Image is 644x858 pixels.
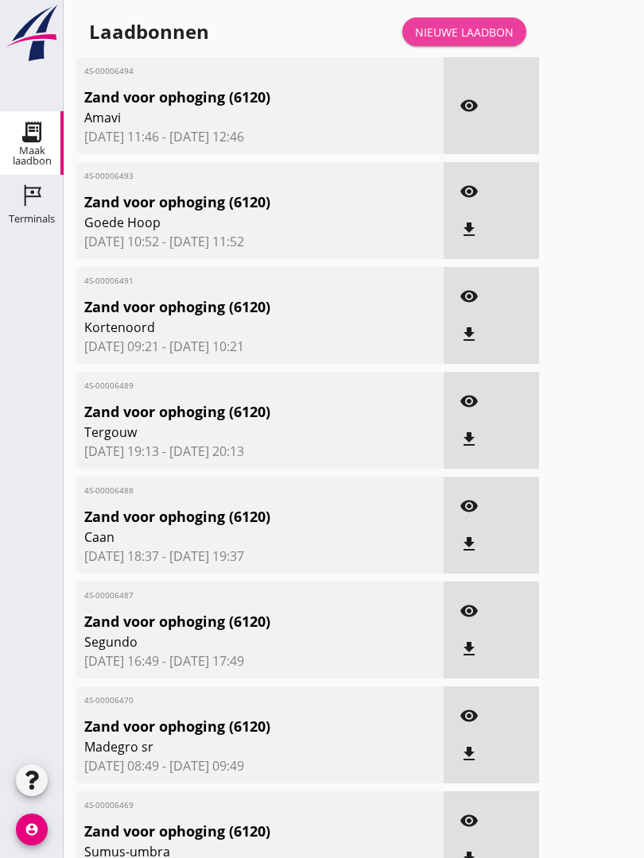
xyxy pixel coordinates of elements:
span: [DATE] 19:13 - [DATE] 20:13 [84,442,436,461]
span: [DATE] 09:21 - [DATE] 10:21 [84,337,436,356]
i: visibility [460,287,479,306]
span: Tergouw [84,423,377,442]
span: 4S-00006469 [84,799,377,811]
i: visibility [460,811,479,830]
span: Zand voor ophoging (6120) [84,716,377,737]
div: Laadbonnen [89,19,209,44]
span: Amavi [84,108,377,127]
i: visibility [460,96,479,115]
span: 4S-00006470 [84,694,377,706]
span: 4S-00006489 [84,380,377,392]
span: Kortenoord [84,318,377,337]
i: file_download [460,430,479,449]
a: Nieuwe laadbon [402,17,526,46]
span: Zand voor ophoging (6120) [84,506,377,528]
i: file_download [460,220,479,239]
span: [DATE] 08:49 - [DATE] 09:49 [84,756,436,775]
img: logo-small.a267ee39.svg [3,4,60,63]
i: visibility [460,182,479,201]
span: Zand voor ophoging (6120) [84,821,377,842]
i: file_download [460,744,479,763]
div: Terminals [9,214,55,224]
span: 4S-00006487 [84,589,377,601]
span: Goede Hoop [84,213,377,232]
span: Zand voor ophoging (6120) [84,401,377,423]
span: Zand voor ophoging (6120) [84,191,377,213]
span: [DATE] 16:49 - [DATE] 17:49 [84,651,436,671]
span: Zand voor ophoging (6120) [84,611,377,632]
span: Zand voor ophoging (6120) [84,87,377,108]
div: Nieuwe laadbon [415,24,514,41]
i: visibility [460,706,479,725]
i: visibility [460,497,479,516]
i: visibility [460,392,479,411]
span: Caan [84,528,377,547]
span: 4S-00006494 [84,65,377,77]
span: 4S-00006491 [84,275,377,287]
i: account_circle [16,814,48,845]
i: file_download [460,325,479,344]
span: [DATE] 18:37 - [DATE] 19:37 [84,547,436,566]
span: Madegro sr [84,737,377,756]
span: 4S-00006488 [84,485,377,497]
span: [DATE] 11:46 - [DATE] 12:46 [84,127,436,146]
i: visibility [460,601,479,620]
span: 4S-00006493 [84,170,377,182]
i: file_download [460,640,479,659]
i: file_download [460,535,479,554]
span: Segundo [84,632,377,651]
span: Zand voor ophoging (6120) [84,296,377,318]
span: [DATE] 10:52 - [DATE] 11:52 [84,232,436,251]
